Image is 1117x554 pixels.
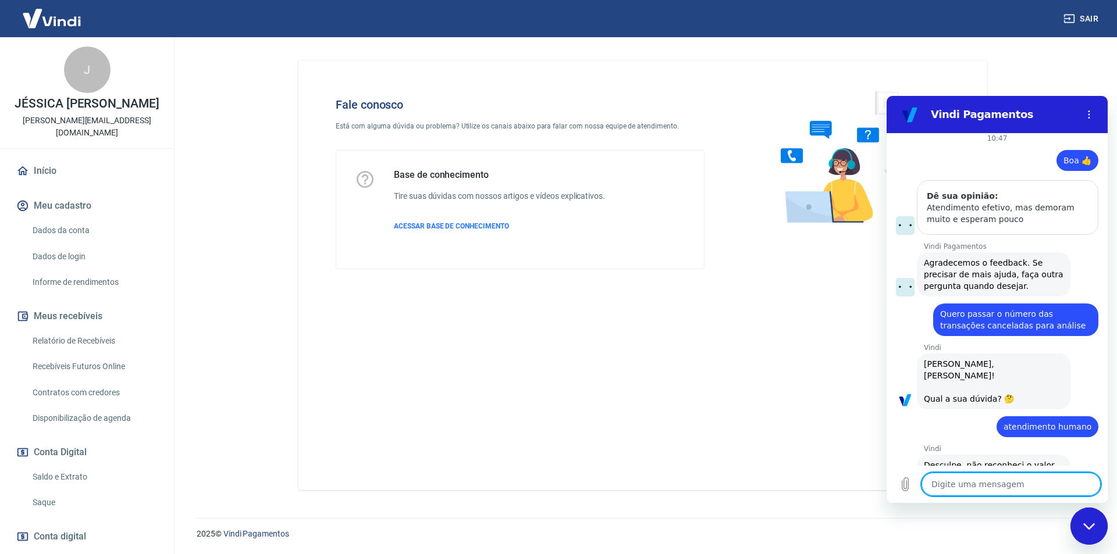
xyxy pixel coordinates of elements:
button: Meus recebíveis [14,303,160,329]
span: Conta digital [34,528,86,545]
a: Início [14,158,160,184]
a: Conta digital [14,524,160,549]
a: ACESSAR BASE DE CONHECIMENTO [394,221,605,231]
p: JÉSSICA [PERSON_NAME] [15,98,159,110]
a: Vindi Pagamentos [223,529,289,538]
iframe: Botão para abrir a janela de mensagens, conversa em andamento [1070,507,1108,545]
h5: Base de conhecimento [394,169,605,181]
h4: Fale conosco [336,98,705,112]
a: Contratos com credores [28,381,160,405]
a: Informe de rendimentos [28,270,160,294]
p: [PERSON_NAME][EMAIL_ADDRESS][DOMAIN_NAME] [9,115,165,139]
iframe: Janela de mensagens [887,96,1108,503]
a: Saldo e Extrato [28,465,160,489]
span: ACESSAR BASE DE CONHECIMENTO [394,222,509,230]
a: Relatório de Recebíveis [28,329,160,353]
a: Recebíveis Futuros Online [28,355,160,378]
a: Saque [28,491,160,514]
p: 2025 © [197,528,1089,540]
img: Fale conosco [757,79,934,234]
h6: Tire suas dúvidas com nossos artigos e vídeos explicativos. [394,190,605,202]
img: Vindi [14,1,90,36]
a: Disponibilização de agenda [28,406,160,430]
button: Conta Digital [14,439,160,465]
button: Sair [1061,8,1103,30]
p: Está com alguma dúvida ou problema? Utilize os canais abaixo para falar com nossa equipe de atend... [336,121,705,131]
a: Dados de login [28,245,160,269]
a: Dados da conta [28,219,160,242]
button: Meu cadastro [14,193,160,219]
div: J [64,47,111,93]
